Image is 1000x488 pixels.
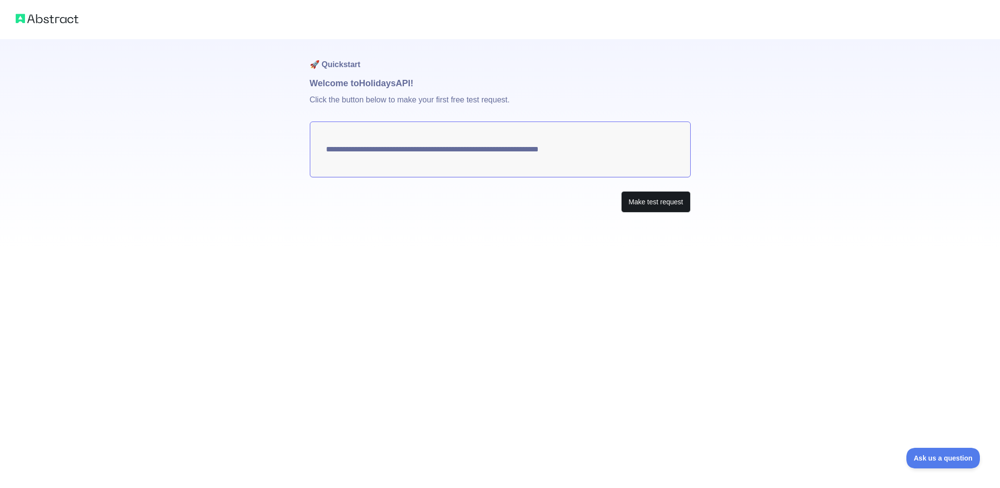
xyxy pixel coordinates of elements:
[621,191,690,213] button: Make test request
[310,39,691,76] h1: 🚀 Quickstart
[310,76,691,90] h1: Welcome to Holidays API!
[310,90,691,122] p: Click the button below to make your first free test request.
[906,448,980,468] iframe: Toggle Customer Support
[16,12,78,25] img: Abstract logo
